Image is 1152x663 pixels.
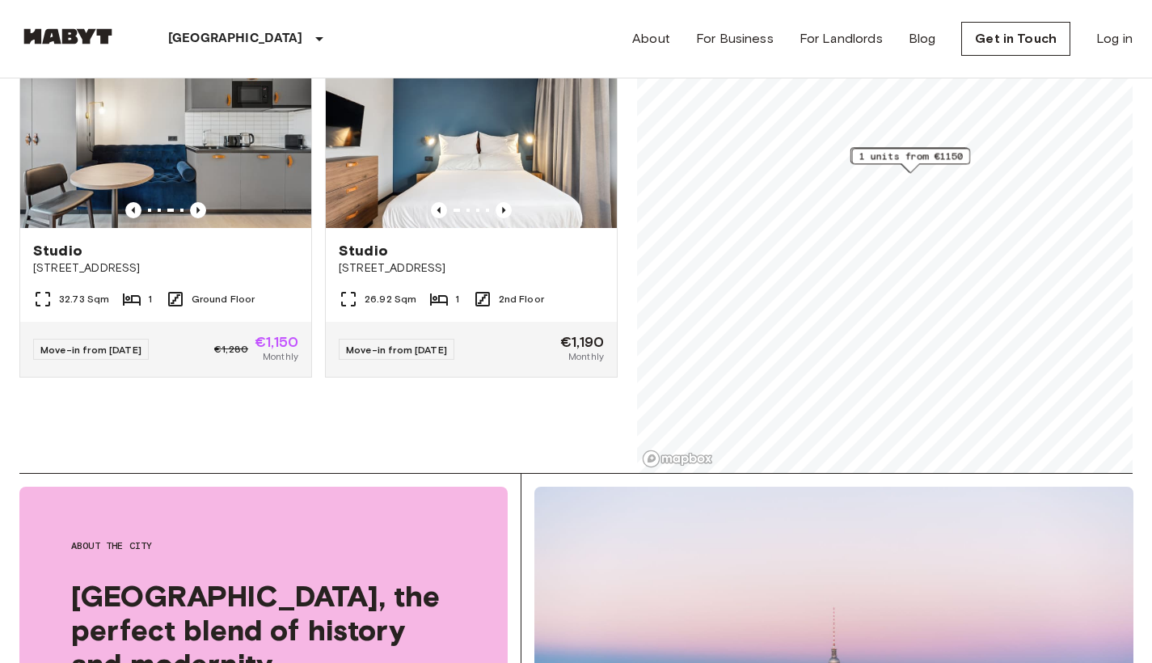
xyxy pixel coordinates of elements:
[148,292,152,306] span: 1
[499,292,544,306] span: 2nd Floor
[496,202,512,218] button: Previous image
[850,147,969,172] div: Map marker
[326,34,617,228] img: Marketing picture of unit DE-01-480-214-01
[255,335,298,349] span: €1,150
[190,202,206,218] button: Previous image
[851,148,970,173] div: Map marker
[339,260,604,277] span: [STREET_ADDRESS]
[909,29,936,49] a: Blog
[339,241,388,260] span: Studio
[263,349,298,364] span: Monthly
[1096,29,1133,49] a: Log in
[859,149,963,163] span: 1 units from €1150
[19,28,116,44] img: Habyt
[19,33,312,378] a: Previous imagePrevious imageStudio[STREET_ADDRESS]32.73 Sqm1Ground FloorMove-in from [DATE]€1,280...
[125,202,141,218] button: Previous image
[365,292,416,306] span: 26.92 Sqm
[346,344,447,356] span: Move-in from [DATE]
[800,29,883,49] a: For Landlords
[568,349,604,364] span: Monthly
[632,29,670,49] a: About
[961,22,1070,56] a: Get in Touch
[560,335,604,349] span: €1,190
[168,29,303,49] p: [GEOGRAPHIC_DATA]
[40,344,141,356] span: Move-in from [DATE]
[431,202,447,218] button: Previous image
[59,292,109,306] span: 32.73 Sqm
[642,450,713,468] a: Mapbox logo
[325,33,618,378] a: Marketing picture of unit DE-01-480-214-01Previous imagePrevious imageStudio[STREET_ADDRESS]26.92...
[71,538,456,553] span: About the city
[33,260,298,277] span: [STREET_ADDRESS]
[20,34,311,228] img: Marketing picture of unit DE-01-482-008-01
[192,292,255,306] span: Ground Floor
[696,29,774,49] a: For Business
[214,342,248,357] span: €1,280
[33,241,82,260] span: Studio
[455,292,459,306] span: 1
